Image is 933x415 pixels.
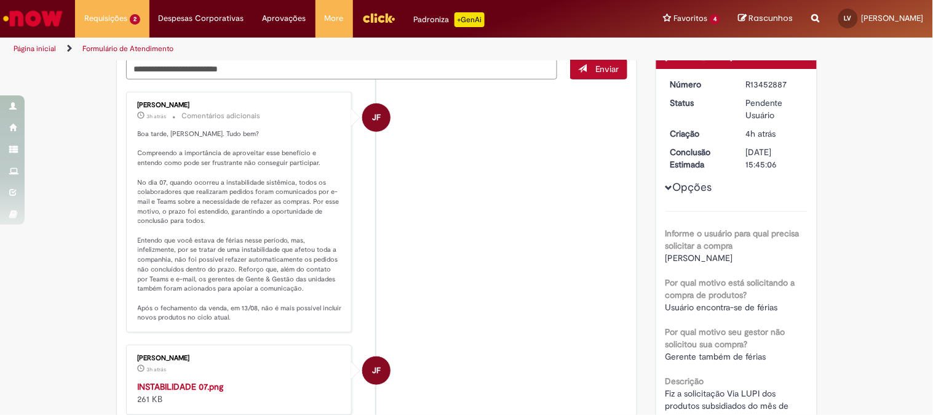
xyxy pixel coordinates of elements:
[138,381,224,392] a: INSTABILIDADE 07.png
[746,78,803,91] div: R13452887
[362,357,391,385] div: Jeter Filho
[372,356,381,385] span: JF
[147,113,167,120] span: 3h atrás
[746,128,776,139] time: 27/08/2025 14:45:03
[414,12,485,27] div: Padroniza
[739,13,793,25] a: Rascunhos
[362,103,391,132] div: Jeter Filho
[14,44,56,54] a: Página inicial
[746,127,803,140] div: 27/08/2025 14:45:03
[138,102,343,109] div: [PERSON_NAME]
[661,78,737,91] dt: Número
[9,38,613,60] ul: Trilhas de página
[147,366,167,373] span: 3h atrás
[84,12,127,25] span: Requisições
[661,127,737,140] dt: Criação
[325,12,344,25] span: More
[710,14,720,25] span: 4
[595,63,619,75] span: Enviar
[138,381,343,405] div: 261 KB
[665,351,766,362] span: Gerente também de férias
[372,103,381,132] span: JF
[844,14,852,22] span: LV
[138,355,343,362] div: [PERSON_NAME]
[661,146,737,171] dt: Conclusão Estimada
[665,302,778,313] span: Usuário encontra-se de férias
[665,326,785,350] b: Por qual motivo seu gestor não solicitou sua compra?
[746,97,803,121] div: Pendente Usuário
[570,58,627,79] button: Enviar
[147,366,167,373] time: 27/08/2025 15:58:12
[362,9,395,27] img: click_logo_yellow_360x200.png
[746,146,803,171] div: [DATE] 15:45:06
[1,6,65,31] img: ServiceNow
[182,111,261,121] small: Comentários adicionais
[749,12,793,24] span: Rascunhos
[661,97,737,109] dt: Status
[746,128,776,139] span: 4h atrás
[665,252,733,264] span: [PERSON_NAME]
[138,129,343,323] p: Boa tarde, [PERSON_NAME]. Tudo bem? Compreendo a importância de aproveitar esse benefício e enten...
[130,14,140,25] span: 2
[263,12,306,25] span: Aprovações
[159,12,244,25] span: Despesas Corporativas
[862,13,924,23] span: [PERSON_NAME]
[455,12,485,27] p: +GenAi
[665,277,795,300] b: Por qual motivo está solicitando a compra de produtos?
[147,113,167,120] time: 27/08/2025 15:59:12
[126,58,558,79] textarea: Digite sua mensagem aqui...
[665,376,704,387] b: Descrição
[665,228,800,251] b: Informe o usuário para qual precisa solicitar a compra
[82,44,173,54] a: Formulário de Atendimento
[673,12,707,25] span: Favoritos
